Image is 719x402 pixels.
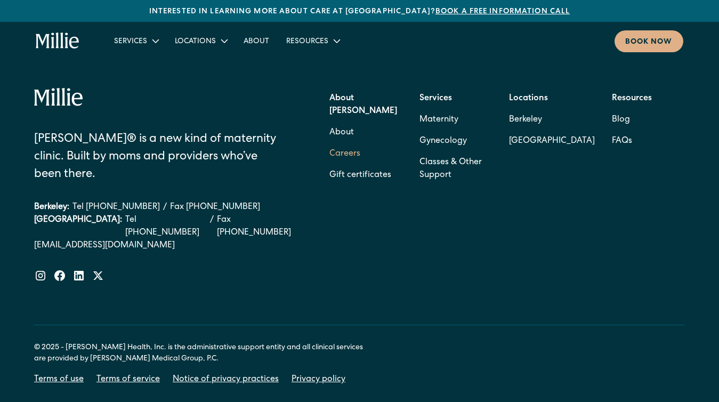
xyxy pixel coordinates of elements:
[419,131,467,152] a: Gynecology
[163,201,167,214] div: /
[34,342,375,365] div: © 2025 - [PERSON_NAME] Health, Inc. is the administrative support entity and all clinical service...
[175,36,216,47] div: Locations
[509,94,548,103] strong: Locations
[509,109,595,131] a: Berkeley
[419,152,492,186] a: Classes & Other Support
[217,214,301,239] a: Fax [PHONE_NUMBER]
[329,94,397,116] strong: About [PERSON_NAME]
[125,214,207,239] a: Tel [PHONE_NUMBER]
[235,32,278,50] a: About
[170,201,260,214] a: Fax [PHONE_NUMBER]
[114,36,147,47] div: Services
[292,373,345,386] a: Privacy policy
[612,109,630,131] a: Blog
[36,33,79,50] a: home
[329,122,354,143] a: About
[166,32,235,50] div: Locations
[329,143,360,165] a: Careers
[106,32,166,50] div: Services
[419,109,458,131] a: Maternity
[615,30,683,52] a: Book now
[96,373,160,386] a: Terms of service
[72,201,160,214] a: Tel [PHONE_NUMBER]
[210,214,214,239] div: /
[278,32,348,50] div: Resources
[286,36,328,47] div: Resources
[435,8,570,15] a: Book a free information call
[34,373,84,386] a: Terms of use
[34,201,69,214] div: Berkeley:
[612,131,632,152] a: FAQs
[329,165,391,186] a: Gift certificates
[419,94,452,103] strong: Services
[34,214,122,239] div: [GEOGRAPHIC_DATA]:
[34,239,301,252] a: [EMAIL_ADDRESS][DOMAIN_NAME]
[612,94,652,103] strong: Resources
[34,131,285,184] div: [PERSON_NAME]® is a new kind of maternity clinic. Built by moms and providers who’ve been there.
[173,373,279,386] a: Notice of privacy practices
[509,131,595,152] a: [GEOGRAPHIC_DATA]
[625,37,673,48] div: Book now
